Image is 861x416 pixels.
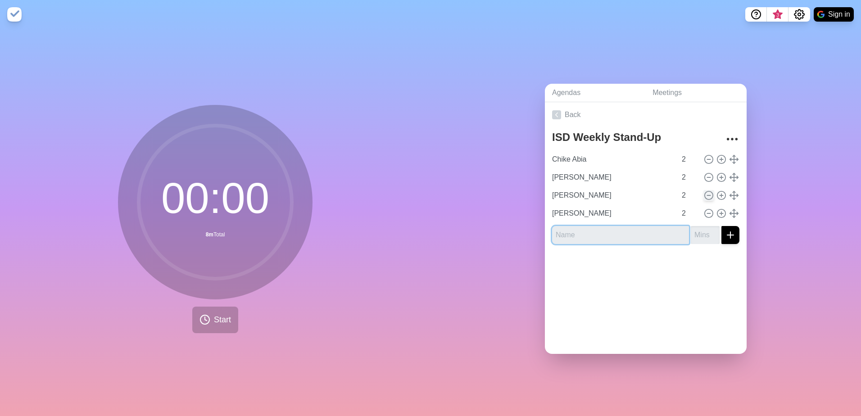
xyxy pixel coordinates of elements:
input: Name [548,150,676,168]
button: Start [192,307,238,333]
input: Mins [678,204,700,222]
button: Sign in [814,7,854,22]
img: timeblocks logo [7,7,22,22]
input: Mins [678,168,700,186]
img: google logo [817,11,825,18]
span: 3 [774,11,781,18]
a: Agendas [545,84,645,102]
button: More [723,130,741,148]
button: What’s new [767,7,788,22]
input: Mins [678,186,700,204]
input: Mins [678,150,700,168]
input: Name [548,168,676,186]
input: Name [548,204,676,222]
span: Start [214,314,231,326]
a: Meetings [645,84,747,102]
input: Mins [691,226,720,244]
input: Name [552,226,689,244]
input: Name [548,186,676,204]
button: Settings [788,7,810,22]
button: Help [745,7,767,22]
a: Back [545,102,747,127]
